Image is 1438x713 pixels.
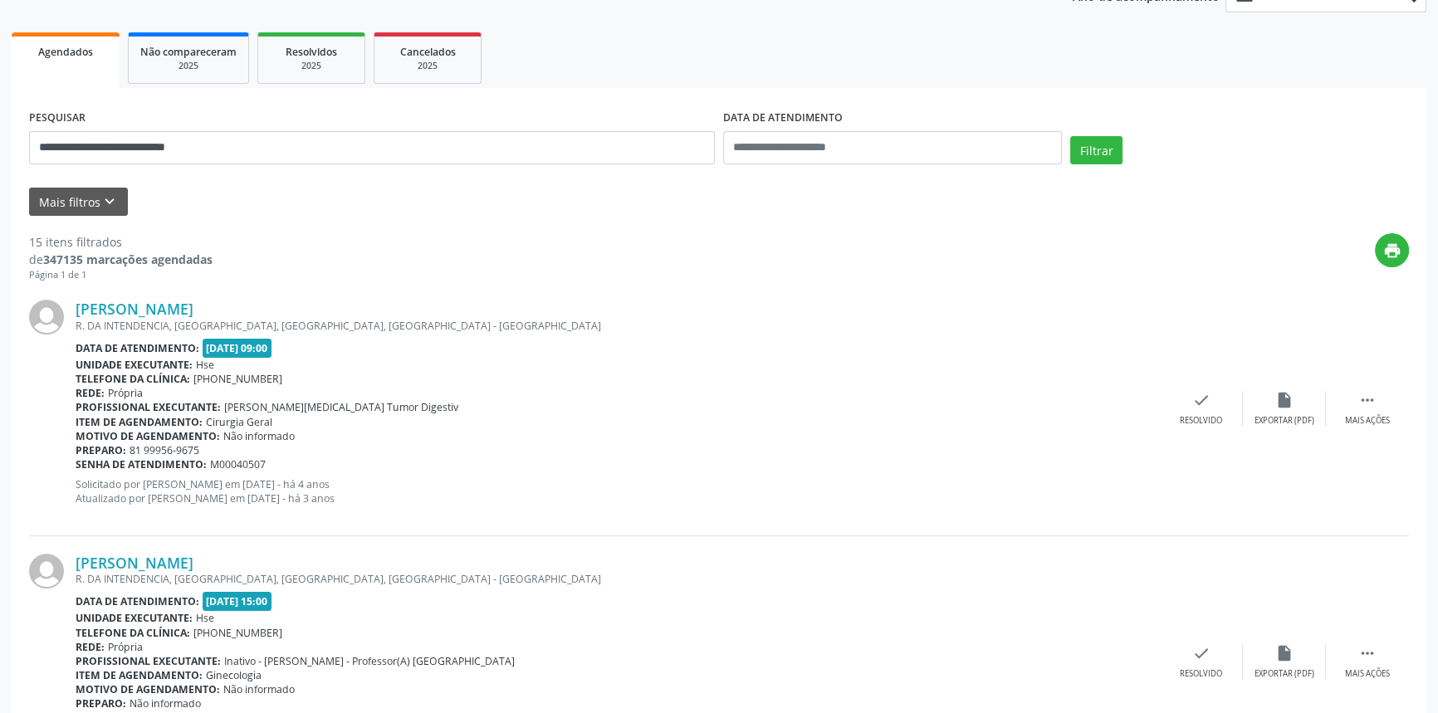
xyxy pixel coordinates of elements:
span: Não informado [130,696,201,711]
b: Rede: [76,386,105,400]
div: Exportar (PDF) [1255,668,1314,680]
span: Própria [108,640,143,654]
span: Não informado [223,429,295,443]
b: Telefone da clínica: [76,372,190,386]
div: R. DA INTENDENCIA, [GEOGRAPHIC_DATA], [GEOGRAPHIC_DATA], [GEOGRAPHIC_DATA] - [GEOGRAPHIC_DATA] [76,572,1160,586]
b: Item de agendamento: [76,415,203,429]
b: Motivo de agendamento: [76,682,220,696]
a: [PERSON_NAME] [76,554,193,572]
b: Data de atendimento: [76,594,199,608]
strong: 347135 marcações agendadas [43,252,213,267]
span: [DATE] 09:00 [203,339,272,358]
span: Hse [196,358,214,372]
b: Motivo de agendamento: [76,429,220,443]
button: Mais filtroskeyboard_arrow_down [29,188,128,217]
div: 15 itens filtrados [29,233,213,251]
span: [PERSON_NAME][MEDICAL_DATA] Tumor Digestiv [224,400,458,414]
b: Preparo: [76,443,126,457]
i:  [1358,391,1377,409]
span: [PHONE_NUMBER] [193,626,282,640]
b: Senha de atendimento: [76,457,207,471]
span: Própria [108,386,143,400]
i: keyboard_arrow_down [100,193,119,211]
div: Mais ações [1345,415,1390,427]
i: insert_drive_file [1275,644,1294,662]
span: M00040507 [210,457,266,471]
span: 81 99956-9675 [130,443,199,457]
b: Unidade executante: [76,358,193,372]
span: Não informado [223,682,295,696]
span: Cirurgia Geral [206,415,272,429]
b: Profissional executante: [76,400,221,414]
b: Unidade executante: [76,611,193,625]
b: Item de agendamento: [76,668,203,682]
b: Rede: [76,640,105,654]
div: Resolvido [1180,415,1222,427]
button: Filtrar [1070,136,1123,164]
div: de [29,251,213,268]
span: Hse [196,611,214,625]
b: Profissional executante: [76,654,221,668]
div: Resolvido [1180,668,1222,680]
div: Exportar (PDF) [1255,415,1314,427]
b: Preparo: [76,696,126,711]
b: Telefone da clínica: [76,626,190,640]
span: Não compareceram [140,45,237,59]
b: Data de atendimento: [76,341,199,355]
a: [PERSON_NAME] [76,300,193,318]
div: 2025 [270,60,353,72]
div: 2025 [386,60,469,72]
div: Mais ações [1345,668,1390,680]
button: print [1375,233,1409,267]
span: Inativo - [PERSON_NAME] - Professor(A) [GEOGRAPHIC_DATA] [224,654,515,668]
i: check [1192,391,1211,409]
i: insert_drive_file [1275,391,1294,409]
div: Página 1 de 1 [29,268,213,282]
label: DATA DE ATENDIMENTO [723,105,843,131]
span: Agendados [38,45,93,59]
div: R. DA INTENDENCIA, [GEOGRAPHIC_DATA], [GEOGRAPHIC_DATA], [GEOGRAPHIC_DATA] - [GEOGRAPHIC_DATA] [76,319,1160,333]
span: Resolvidos [286,45,337,59]
img: img [29,554,64,588]
i: print [1383,242,1401,260]
label: PESQUISAR [29,105,86,131]
div: 2025 [140,60,237,72]
span: [DATE] 15:00 [203,592,272,611]
i:  [1358,644,1377,662]
span: Cancelados [400,45,456,59]
span: [PHONE_NUMBER] [193,372,282,386]
i: check [1192,644,1211,662]
p: Solicitado por [PERSON_NAME] em [DATE] - há 4 anos Atualizado por [PERSON_NAME] em [DATE] - há 3 ... [76,477,1160,505]
span: Ginecologia [206,668,262,682]
img: img [29,300,64,335]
